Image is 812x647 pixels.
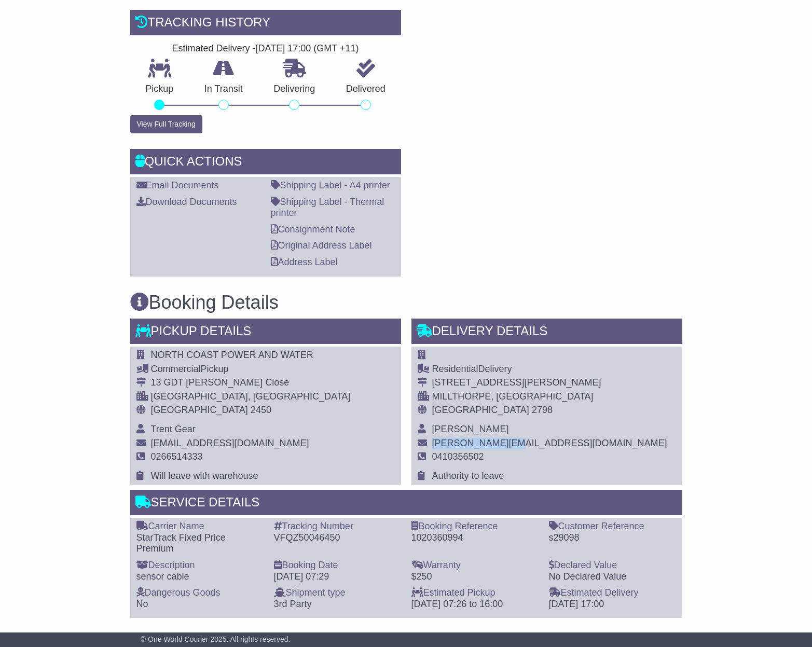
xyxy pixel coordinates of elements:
span: [GEOGRAPHIC_DATA] [432,405,529,415]
a: Address Label [271,257,338,267]
span: 2450 [251,405,271,415]
div: 1020360994 [411,532,539,544]
div: Declared Value [549,560,676,571]
span: Will leave with warehouse [151,471,258,481]
span: [PERSON_NAME] [432,424,509,434]
a: Email Documents [136,180,219,190]
p: Delivered [331,84,401,95]
div: No Declared Value [549,571,676,583]
div: Estimated Delivery [549,587,676,599]
div: Pickup [151,364,351,375]
div: Dangerous Goods [136,587,264,599]
div: sensor cable [136,571,264,583]
div: Delivery Details [411,319,682,347]
div: Description [136,560,264,571]
div: s29098 [549,532,676,544]
div: [STREET_ADDRESS][PERSON_NAME] [432,377,667,389]
span: 3rd Party [274,599,312,609]
span: 0266514333 [151,451,203,462]
div: $250 [411,571,539,583]
a: Shipping Label - A4 printer [271,180,390,190]
div: [DATE] 17:00 [549,599,676,610]
div: Pickup Details [130,319,401,347]
span: No [136,599,148,609]
div: Tracking Number [274,521,401,532]
div: Estimated Delivery - [130,43,401,54]
span: Trent Gear [151,424,196,434]
div: Shipment type [274,587,401,599]
span: 2798 [532,405,553,415]
div: Booking Reference [411,521,539,532]
a: Shipping Label - Thermal printer [271,197,384,218]
div: Tracking history [130,10,401,38]
div: [GEOGRAPHIC_DATA], [GEOGRAPHIC_DATA] [151,391,351,403]
div: Customer Reference [549,521,676,532]
span: © One World Courier 2025. All rights reserved. [141,635,291,643]
div: [DATE] 07:29 [274,571,401,583]
span: [EMAIL_ADDRESS][DOMAIN_NAME] [151,438,309,448]
div: VFQZ50046450 [274,532,401,544]
div: [DATE] 07:26 to 16:00 [411,599,539,610]
span: Residential [432,364,478,374]
div: MILLTHORPE, [GEOGRAPHIC_DATA] [432,391,667,403]
div: Estimated Pickup [411,587,539,599]
div: 13 GDT [PERSON_NAME] Close [151,377,351,389]
div: Delivery [432,364,667,375]
a: Original Address Label [271,240,372,251]
p: In Transit [189,84,258,95]
span: [GEOGRAPHIC_DATA] [151,405,248,415]
div: Quick Actions [130,149,401,177]
a: Download Documents [136,197,237,207]
span: [PERSON_NAME][EMAIL_ADDRESS][DOMAIN_NAME] [432,438,667,448]
div: Warranty [411,560,539,571]
p: Delivering [258,84,331,95]
a: Consignment Note [271,224,355,235]
div: [DATE] 17:00 (GMT +11) [256,43,359,54]
span: Commercial [151,364,201,374]
span: 0410356502 [432,451,484,462]
div: Carrier Name [136,521,264,532]
p: Pickup [130,84,189,95]
span: NORTH COAST POWER AND WATER [151,350,313,360]
h3: Booking Details [130,292,682,313]
span: Authority to leave [432,471,504,481]
button: View Full Tracking [130,115,202,133]
div: Booking Date [274,560,401,571]
div: Service Details [130,490,682,518]
div: StarTrack Fixed Price Premium [136,532,264,555]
